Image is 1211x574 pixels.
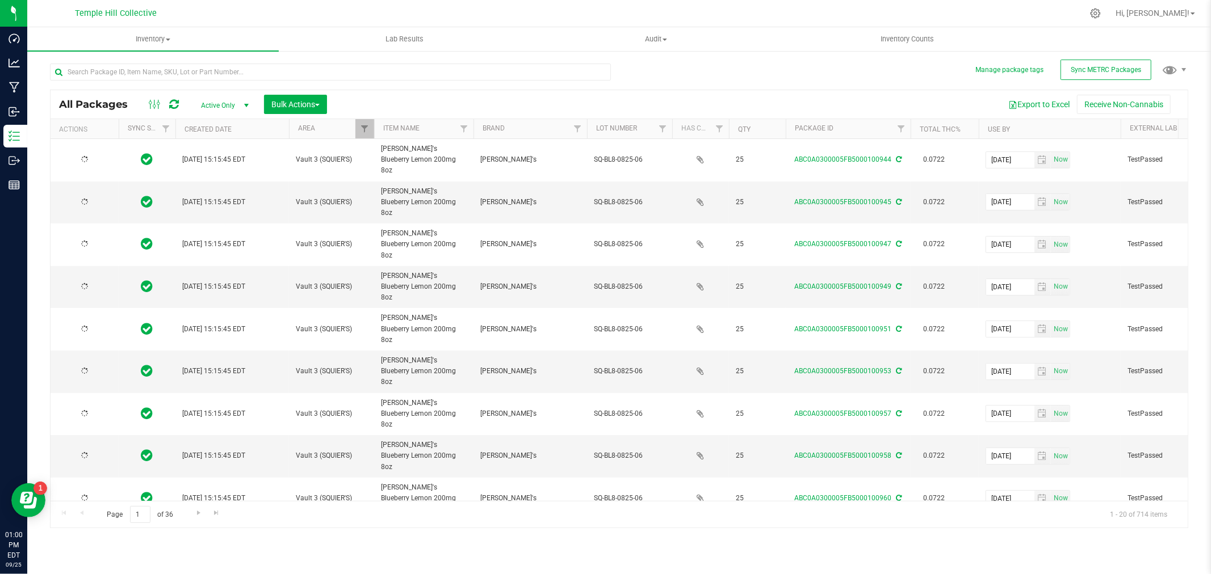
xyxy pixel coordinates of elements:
span: In Sync [141,448,153,463]
span: In Sync [141,236,153,252]
p: 01:00 PM EDT [5,530,22,560]
span: Vault 3 (SQUIER'S) [296,239,367,250]
span: [DATE] 15:15:45 EDT [182,366,245,377]
span: Page of 36 [97,506,183,524]
span: In Sync [141,321,153,337]
a: Audit [530,27,782,51]
a: Item Name [383,124,420,132]
span: 0.0722 [917,278,950,295]
div: Manage settings [1088,8,1103,19]
a: Brand [483,124,505,132]
inline-svg: Outbound [9,155,20,166]
a: Inventory [27,27,279,51]
span: Vault 3 (SQUIER'S) [296,324,367,335]
span: Vault 3 (SQUIER'S) [296,366,367,377]
inline-svg: Reports [9,179,20,191]
input: 1 [130,506,150,524]
span: Sync from Compliance System [895,325,902,333]
a: ABC0A0300005FB5000100958 [795,451,892,459]
span: [PERSON_NAME]'s [480,366,580,377]
span: 25 [736,239,779,250]
button: Manage package tags [975,65,1044,75]
span: 0.0722 [917,236,950,252]
span: Sync METRC Packages [1071,66,1141,74]
span: [PERSON_NAME]'s Blueberry Lemon 200mg 8oz [381,313,467,345]
span: select [1034,364,1051,379]
a: Qty [738,125,751,133]
span: select [1034,237,1051,252]
span: SQ-BL8-0825-06 [594,239,665,250]
span: select [1051,321,1070,337]
p: 09/25 [5,560,22,569]
span: Set Current date [1051,237,1070,253]
span: [DATE] 15:15:45 EDT [182,324,245,335]
span: select [1051,194,1070,210]
span: 25 [736,450,779,461]
button: Receive Non-Cannabis [1077,95,1171,114]
a: Inventory Counts [782,27,1033,51]
span: 25 [736,154,779,165]
span: SQ-BL8-0825-06 [594,281,665,292]
span: Set Current date [1051,363,1070,379]
inline-svg: Inventory [9,130,20,142]
span: [PERSON_NAME]'s Blueberry Lemon 200mg 8oz [381,398,467,430]
span: 0.0722 [917,194,950,210]
span: Sync from Compliance System [895,155,902,163]
span: Sync from Compliance System [895,240,902,248]
span: Inventory Counts [866,34,950,44]
span: select [1034,448,1051,464]
a: ABC0A0300005FB5000100945 [795,198,892,206]
span: select [1051,237,1070,252]
a: Go to the next page [190,506,207,521]
span: Set Current date [1051,448,1070,465]
span: SQ-BL8-0825-06 [594,450,665,461]
span: SQ-BL8-0825-06 [594,493,665,504]
span: [PERSON_NAME]'s [480,197,580,208]
a: ABC0A0300005FB5000100953 [795,367,892,375]
a: ABC0A0300005FB5000100960 [795,494,892,502]
button: Sync METRC Packages [1061,60,1151,80]
span: In Sync [141,278,153,294]
span: Sync from Compliance System [895,494,902,502]
span: Vault 3 (SQUIER'S) [296,450,367,461]
a: Filter [710,119,729,138]
a: Filter [892,119,911,138]
a: ABC0A0300005FB5000100957 [795,410,892,417]
span: [PERSON_NAME]'s Blueberry Lemon 200mg 8oz [381,186,467,219]
span: select [1051,448,1070,464]
span: Set Current date [1051,194,1070,210]
inline-svg: Analytics [9,57,20,69]
a: ABC0A0300005FB5000100944 [795,155,892,163]
span: [DATE] 15:15:45 EDT [182,197,245,208]
span: Hi, [PERSON_NAME]! [1116,9,1189,18]
span: SQ-BL8-0825-06 [594,154,665,165]
a: Total THC% [920,125,961,133]
span: Sync from Compliance System [895,451,902,459]
span: SQ-BL8-0825-06 [594,408,665,419]
inline-svg: Manufacturing [9,82,20,93]
inline-svg: Dashboard [9,33,20,44]
span: [DATE] 15:15:45 EDT [182,408,245,419]
span: 25 [736,493,779,504]
span: [PERSON_NAME]'s [480,239,580,250]
span: [PERSON_NAME]'s Blueberry Lemon 200mg 8oz [381,228,467,261]
span: Bulk Actions [271,100,320,109]
span: select [1051,152,1070,168]
span: In Sync [141,490,153,506]
span: Sync from Compliance System [895,282,902,290]
span: select [1034,406,1051,421]
span: Vault 3 (SQUIER'S) [296,154,367,165]
th: Has COA [672,119,729,139]
a: Package ID [795,124,833,132]
span: In Sync [141,363,153,379]
span: 25 [736,324,779,335]
span: SQ-BL8-0825-06 [594,366,665,377]
span: select [1051,364,1070,379]
a: Lab Results [279,27,530,51]
div: Actions [59,125,114,133]
span: All Packages [59,98,139,111]
span: 25 [736,408,779,419]
span: Temple Hill Collective [75,9,157,18]
span: 0.0722 [917,406,950,422]
span: [PERSON_NAME]'s [480,493,580,504]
